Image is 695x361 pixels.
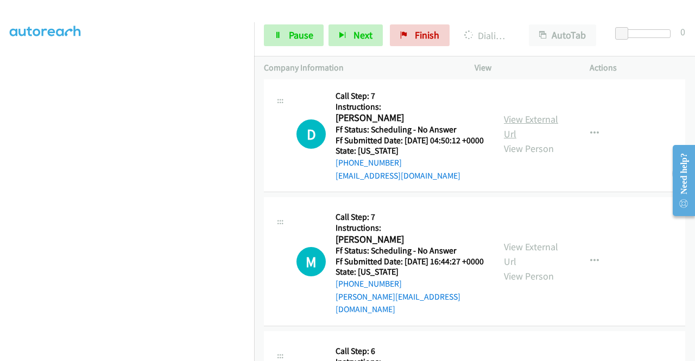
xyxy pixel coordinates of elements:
h2: [PERSON_NAME] [336,112,481,124]
span: Next [353,29,372,41]
a: View External Url [504,240,558,268]
a: View External Url [504,113,558,140]
h5: Ff Submitted Date: [DATE] 04:50:12 +0000 [336,135,484,146]
a: [EMAIL_ADDRESS][DOMAIN_NAME] [336,170,460,181]
p: Dialing [PERSON_NAME] [464,28,509,43]
p: View [475,61,570,74]
p: Company Information [264,61,455,74]
a: [PHONE_NUMBER] [336,157,402,168]
h5: State: [US_STATE] [336,267,484,277]
h5: Call Step: 6 [336,346,484,357]
h2: [PERSON_NAME] [336,233,481,246]
a: Finish [390,24,450,46]
h5: State: [US_STATE] [336,145,484,156]
p: Actions [590,61,685,74]
div: The call is yet to be attempted [296,247,326,276]
span: Pause [289,29,313,41]
a: View Person [504,142,554,155]
a: [PERSON_NAME][EMAIL_ADDRESS][DOMAIN_NAME] [336,292,460,315]
h5: Ff Status: Scheduling - No Answer [336,245,484,256]
div: 0 [680,24,685,39]
iframe: Resource Center [664,137,695,224]
span: Finish [415,29,439,41]
button: AutoTab [529,24,596,46]
div: The call is yet to be attempted [296,119,326,149]
h1: M [296,247,326,276]
a: [PHONE_NUMBER] [336,278,402,289]
h5: Ff Status: Scheduling - No Answer [336,124,484,135]
h5: Call Step: 7 [336,212,484,223]
h1: D [296,119,326,149]
h5: Ff Submitted Date: [DATE] 16:44:27 +0000 [336,256,484,267]
h5: Instructions: [336,102,484,112]
button: Next [328,24,383,46]
a: View Person [504,270,554,282]
h5: Call Step: 7 [336,91,484,102]
h5: Instructions: [336,223,484,233]
a: Pause [264,24,324,46]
